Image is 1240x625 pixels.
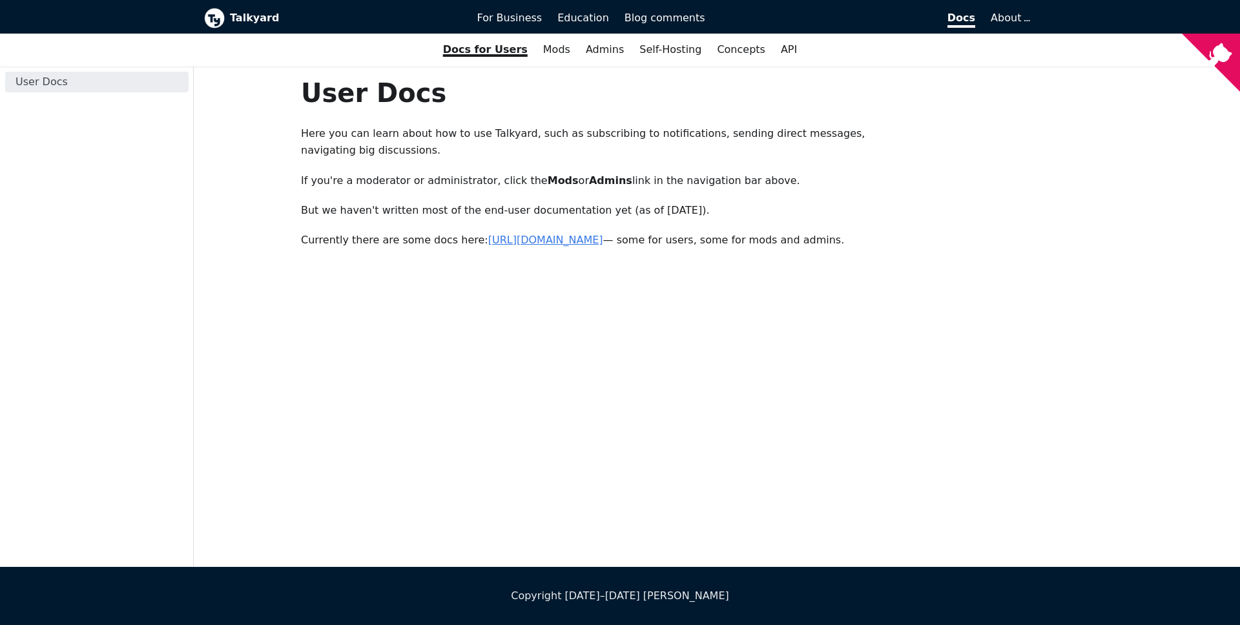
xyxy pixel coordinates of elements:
[435,39,535,61] a: Docs for Users
[230,10,459,26] b: Talkyard
[709,39,773,61] a: Concepts
[301,77,920,109] h1: User Docs
[713,7,984,29] a: Docs
[578,39,632,61] a: Admins
[5,72,189,92] a: User Docs
[991,12,1028,24] a: About
[470,7,550,29] a: For Business
[589,174,632,187] strong: Admins
[204,8,459,28] a: Talkyard logoTalkyard
[204,588,1036,604] div: Copyright [DATE]–[DATE] [PERSON_NAME]
[535,39,578,61] a: Mods
[550,7,617,29] a: Education
[488,234,603,246] a: [URL][DOMAIN_NAME]
[301,172,920,189] p: If you're a moderator or administrator, click the or link in the navigation bar above.
[477,12,542,24] span: For Business
[548,174,579,187] strong: Mods
[632,39,709,61] a: Self-Hosting
[617,7,713,29] a: Blog comments
[301,125,920,159] p: Here you can learn about how to use Talkyard, such as subscribing to notifications, sending direc...
[301,232,920,249] p: Currently there are some docs here: — some for users, some for mods and admins.
[301,202,920,219] p: But we haven't written most of the end-user documentation yet (as of [DATE]).
[947,12,975,28] span: Docs
[204,8,225,28] img: Talkyard logo
[773,39,805,61] a: API
[557,12,609,24] span: Education
[625,12,705,24] span: Blog comments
